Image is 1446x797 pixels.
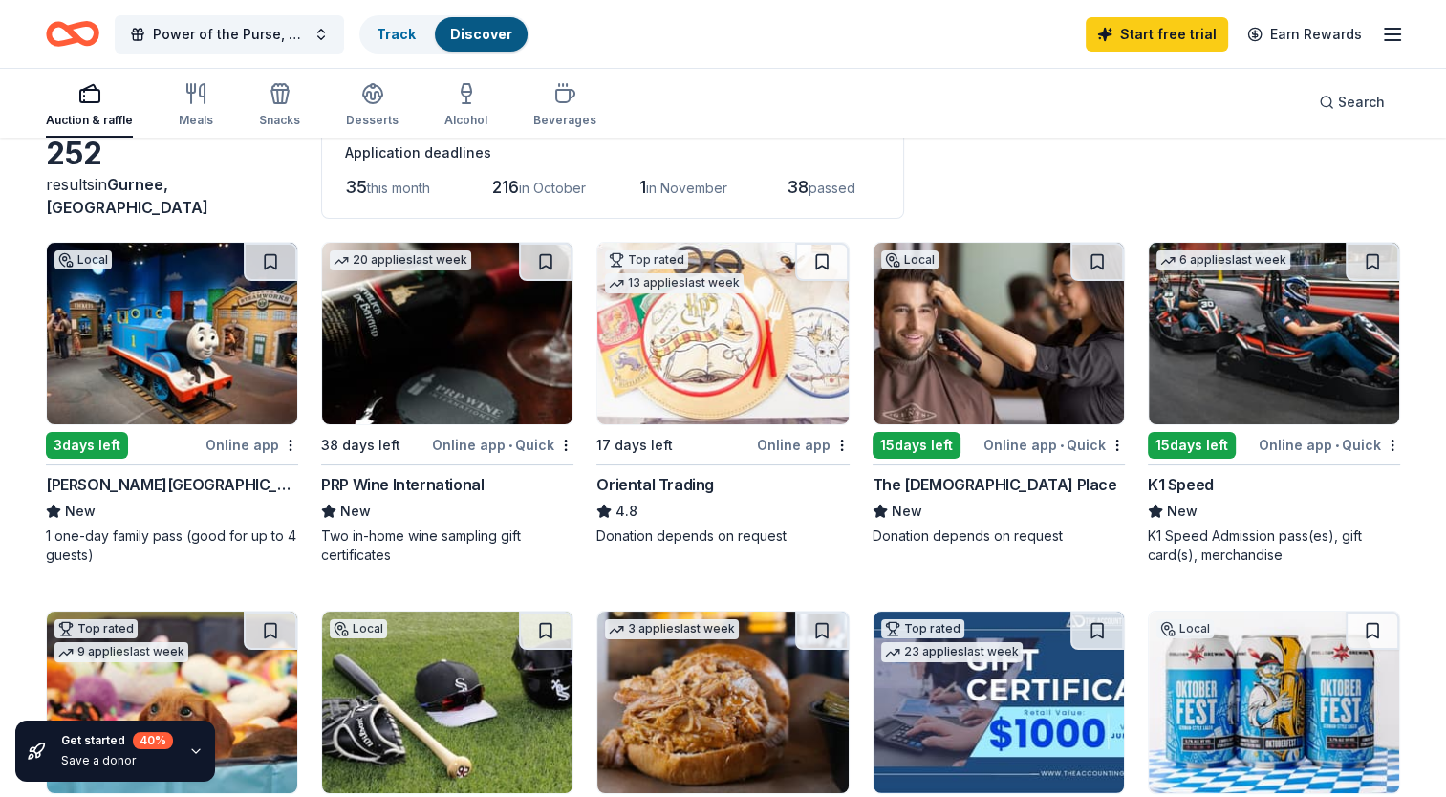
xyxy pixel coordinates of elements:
div: Top rated [54,619,138,638]
button: Search [1304,83,1400,121]
div: Local [881,250,939,269]
span: New [65,500,96,523]
a: Track [377,26,416,42]
span: New [892,500,922,523]
span: Power of the Purse, Women United [153,23,306,46]
div: Top rated [605,250,688,269]
a: Image for K1 Speed6 applieslast week15days leftOnline app•QuickK1 SpeedNewK1 Speed Admission pass... [1148,242,1400,565]
span: in November [646,180,727,196]
div: 23 applies last week [881,642,1023,662]
div: Donation depends on request [596,527,849,546]
div: 3 applies last week [605,619,739,639]
span: 35 [345,177,367,197]
a: Earn Rewards [1236,17,1373,52]
div: Local [330,619,387,638]
div: Local [54,250,112,269]
div: K1 Speed [1148,473,1214,496]
a: Start free trial [1086,17,1228,52]
div: Auction & raffle [46,113,133,128]
div: Two in-home wine sampling gift certificates [321,527,573,565]
img: Image for BarkBox [47,612,297,793]
div: 38 days left [321,434,400,457]
div: Save a donor [61,753,173,768]
span: passed [809,180,855,196]
img: Image for Mission BBQ [597,612,848,793]
div: 13 applies last week [605,273,744,293]
span: this month [367,180,430,196]
div: 20 applies last week [330,250,471,270]
div: Meals [179,113,213,128]
div: 252 [46,135,298,173]
span: Search [1338,91,1385,114]
img: Image for K1 Speed [1149,243,1399,424]
button: Alcohol [444,75,487,138]
span: New [340,500,371,523]
img: Image for Kohl Children's Museum [47,243,297,424]
div: Get started [61,732,173,749]
img: Image for Revolution Brewing [1149,612,1399,793]
div: Snacks [259,113,300,128]
div: 40 % [133,732,173,749]
a: Home [46,11,99,56]
button: Meals [179,75,213,138]
div: Online app Quick [1259,433,1400,457]
button: Desserts [346,75,399,138]
span: 1 [639,177,646,197]
button: Beverages [533,75,596,138]
div: Donation depends on request [873,527,1125,546]
div: Online app [205,433,298,457]
div: Local [1156,619,1214,638]
a: Image for Oriental TradingTop rated13 applieslast week17 days leftOnline appOriental Trading4.8Do... [596,242,849,546]
img: Image for Chicago White Sox [322,612,572,793]
div: Beverages [533,113,596,128]
a: Image for The Gents PlaceLocal15days leftOnline app•QuickThe [DEMOGRAPHIC_DATA] PlaceNewDonation ... [873,242,1125,546]
div: Online app Quick [432,433,573,457]
div: Top rated [881,619,964,638]
div: Alcohol [444,113,487,128]
span: in [46,175,208,217]
span: • [508,438,512,453]
div: 15 days left [873,432,960,459]
div: PRP Wine International [321,473,484,496]
div: Online app Quick [983,433,1125,457]
div: 17 days left [596,434,673,457]
div: 1 one-day family pass (good for up to 4 guests) [46,527,298,565]
div: Application deadlines [345,141,880,164]
button: Power of the Purse, Women United [115,15,344,54]
button: Snacks [259,75,300,138]
div: 3 days left [46,432,128,459]
div: 6 applies last week [1156,250,1290,270]
span: Gurnee, [GEOGRAPHIC_DATA] [46,175,208,217]
span: New [1167,500,1198,523]
span: • [1335,438,1339,453]
span: 216 [492,177,519,197]
span: • [1060,438,1064,453]
div: The [DEMOGRAPHIC_DATA] Place [873,473,1117,496]
a: Image for Kohl Children's MuseumLocal3days leftOnline app[PERSON_NAME][GEOGRAPHIC_DATA]New1 one-d... [46,242,298,565]
span: 38 [787,177,809,197]
div: Desserts [346,113,399,128]
img: Image for Oriental Trading [597,243,848,424]
img: Image for PRP Wine International [322,243,572,424]
button: TrackDiscover [359,15,529,54]
div: Oriental Trading [596,473,714,496]
div: K1 Speed Admission pass(es), gift card(s), merchandise [1148,527,1400,565]
img: Image for The Accounting Doctor [874,612,1124,793]
span: 4.8 [615,500,637,523]
span: in October [519,180,586,196]
div: Online app [757,433,850,457]
div: 9 applies last week [54,642,188,662]
a: Image for PRP Wine International20 applieslast week38 days leftOnline app•QuickPRP Wine Internati... [321,242,573,565]
a: Discover [450,26,512,42]
div: 15 days left [1148,432,1236,459]
div: [PERSON_NAME][GEOGRAPHIC_DATA] [46,473,298,496]
button: Auction & raffle [46,75,133,138]
div: results [46,173,298,219]
img: Image for The Gents Place [874,243,1124,424]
